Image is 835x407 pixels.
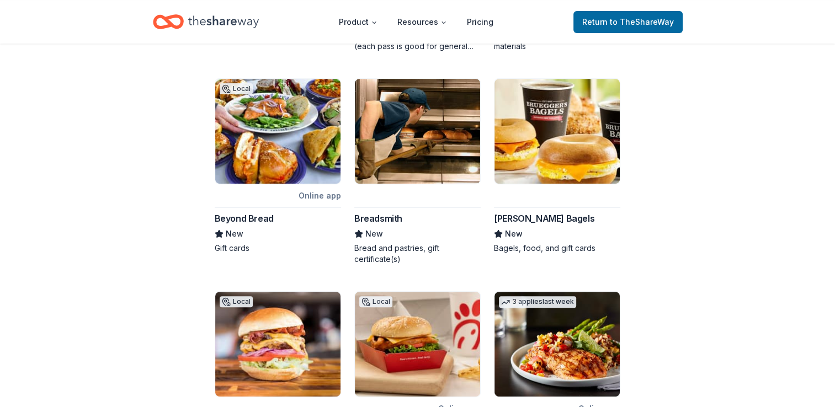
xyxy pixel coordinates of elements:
[494,78,620,254] a: Image for Bruegger's Bagels[PERSON_NAME] BagelsNewBagels, food, and gift cards
[215,243,341,254] div: Gift cards
[220,83,253,94] div: Local
[215,212,274,225] div: Beyond Bread
[359,296,392,307] div: Local
[215,79,341,184] img: Image for Beyond Bread
[299,189,341,202] div: Online app
[494,79,620,184] img: Image for Bruegger's Bagels
[220,296,253,307] div: Local
[355,292,480,397] img: Image for Chick-fil-A (Tucson)
[215,292,341,397] img: Image for BUILT Custom Burgers
[494,243,620,254] div: Bagels, food, and gift cards
[330,9,502,35] nav: Main
[458,11,502,33] a: Pricing
[354,212,402,225] div: Breadsmith
[505,227,523,240] span: New
[499,296,576,308] div: 3 applies last week
[330,11,386,33] button: Product
[153,9,259,35] a: Home
[494,292,620,397] img: Image for Firebirds Wood Fired Grill
[354,78,481,265] a: Image for BreadsmithBreadsmithNewBread and pastries, gift certificate(s)
[355,79,480,184] img: Image for Breadsmith
[215,78,341,254] a: Image for Beyond BreadLocalOnline appBeyond BreadNewGift cards
[354,243,481,265] div: Bread and pastries, gift certificate(s)
[573,11,683,33] a: Returnto TheShareWay
[494,212,594,225] div: [PERSON_NAME] Bagels
[610,17,674,26] span: to TheShareWay
[389,11,456,33] button: Resources
[365,227,383,240] span: New
[226,227,243,240] span: New
[582,15,674,29] span: Return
